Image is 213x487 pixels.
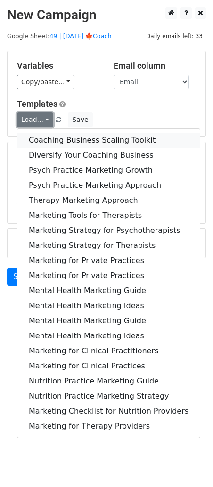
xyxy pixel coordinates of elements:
[17,374,200,389] a: Nutrition Practice Marketing Guide
[17,313,200,328] a: Mental Health Marketing Guide
[17,404,200,419] a: Marketing Checklist for Nutrition Providers
[17,343,200,359] a: Marketing for Clinical Practitioners
[17,389,200,404] a: Nutrition Practice Marketing Strategy
[68,112,92,127] button: Save
[17,133,200,148] a: Coaching Business Scaling Toolkit
[17,178,200,193] a: Psych Practice Marketing Approach
[17,75,74,89] a: Copy/paste...
[7,268,38,286] a: Send
[17,419,200,434] a: Marketing for Therapy Providers
[17,61,99,71] h5: Variables
[17,208,200,223] a: Marketing Tools for Therapists
[17,268,200,283] a: Marketing for Private Practices
[17,238,200,253] a: Marketing Strategy for Therapists
[17,359,200,374] a: Marketing for Clinical Practices
[49,32,111,40] a: 49 | [DATE] 🍁Coach
[17,163,200,178] a: Psych Practice Marketing Growth
[17,148,200,163] a: Diversify Your Coaching Business
[143,31,206,41] span: Daily emails left: 33
[17,253,200,268] a: Marketing for Private Practices
[17,328,200,343] a: Mental Health Marketing Ideas
[17,99,57,109] a: Templates
[114,61,196,71] h5: Email column
[17,112,53,127] a: Load...
[17,223,200,238] a: Marketing Strategy for Psychotherapists
[143,32,206,40] a: Daily emails left: 33
[7,32,112,40] small: Google Sheet:
[17,283,200,298] a: Mental Health Marketing Guide
[166,442,213,487] iframe: Chat Widget
[17,298,200,313] a: Mental Health Marketing Ideas
[7,7,206,23] h2: New Campaign
[17,193,200,208] a: Therapy Marketing Approach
